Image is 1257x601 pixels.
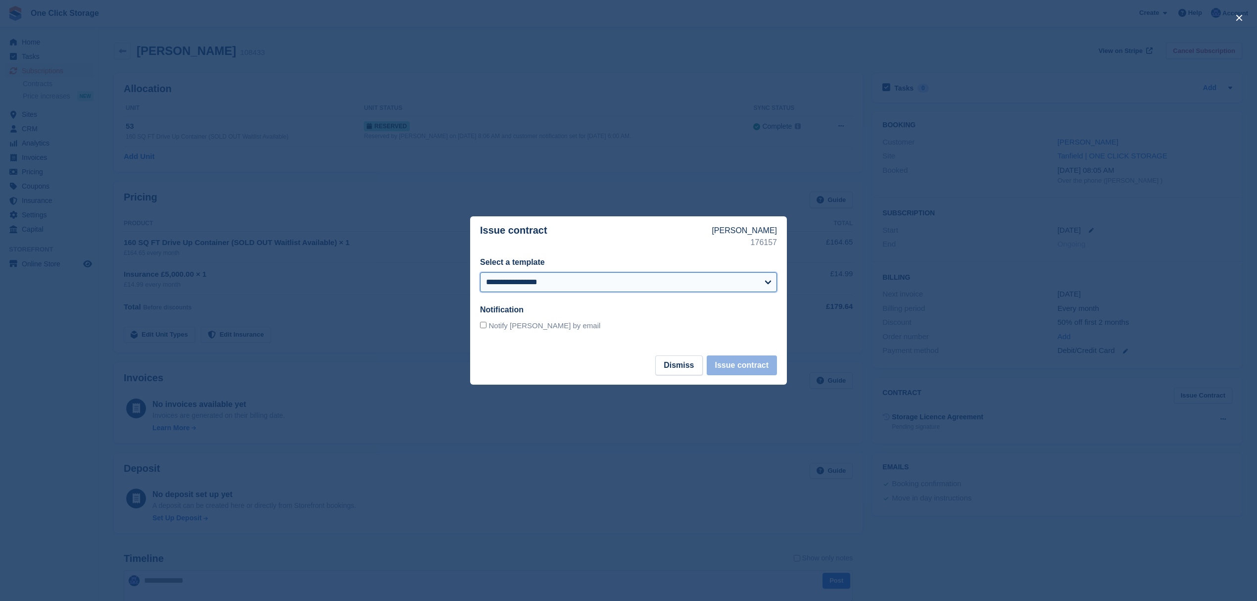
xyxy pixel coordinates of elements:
button: close [1231,10,1247,26]
input: Notify [PERSON_NAME] by email [480,322,486,328]
button: Issue contract [707,355,777,375]
p: [PERSON_NAME] [712,225,777,237]
label: Select a template [480,258,545,266]
p: 176157 [712,237,777,249]
span: Notify [PERSON_NAME] by email [488,321,600,330]
button: Dismiss [655,355,702,375]
p: Issue contract [480,225,712,249]
label: Notification [480,305,524,314]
